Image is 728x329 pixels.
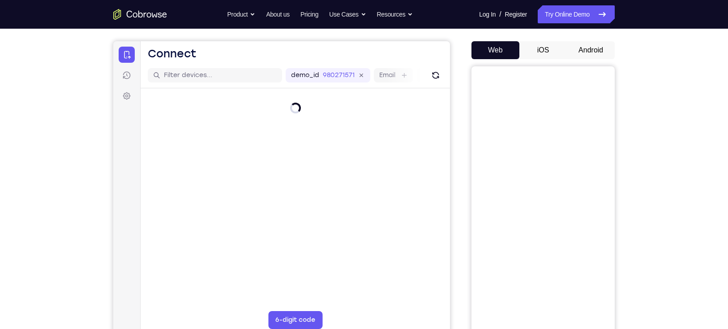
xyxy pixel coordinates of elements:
a: Try Online Demo [538,5,615,23]
a: About us [266,5,289,23]
button: iOS [519,41,567,59]
a: Go to the home page [113,9,167,20]
button: Resources [377,5,413,23]
span: / [499,9,501,20]
a: Log In [479,5,496,23]
button: Web [471,41,519,59]
button: Android [567,41,615,59]
a: Pricing [300,5,318,23]
button: 6-digit code [155,270,209,288]
button: Product [227,5,256,23]
button: Use Cases [329,5,366,23]
a: Register [505,5,527,23]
